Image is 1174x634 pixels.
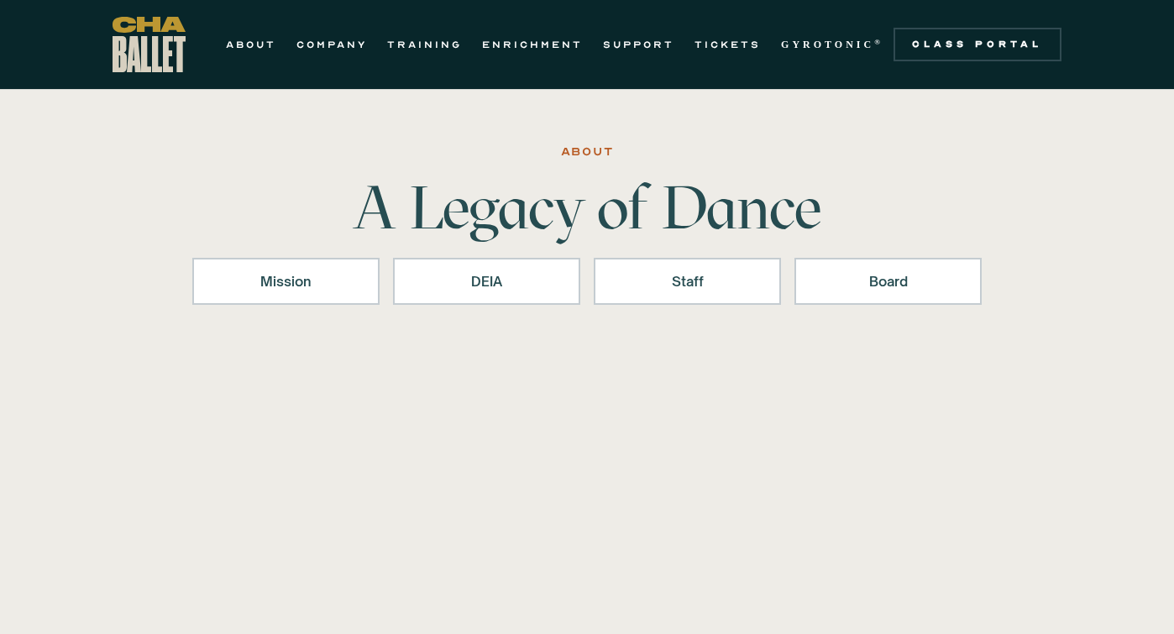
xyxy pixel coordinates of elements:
[694,34,761,55] a: TICKETS
[603,34,674,55] a: SUPPORT
[415,271,558,291] div: DEIA
[616,271,759,291] div: Staff
[192,258,380,305] a: Mission
[561,142,614,162] div: ABOUT
[794,258,982,305] a: Board
[781,34,883,55] a: GYROTONIC®
[393,258,580,305] a: DEIA
[113,17,186,72] a: home
[894,28,1061,61] a: Class Portal
[387,34,462,55] a: TRAINING
[226,34,276,55] a: ABOUT
[296,34,367,55] a: COMPANY
[325,177,849,238] h1: A Legacy of Dance
[874,38,883,46] sup: ®
[594,258,781,305] a: Staff
[904,38,1051,51] div: Class Portal
[214,271,358,291] div: Mission
[781,39,874,50] strong: GYROTONIC
[816,271,960,291] div: Board
[482,34,583,55] a: ENRICHMENT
